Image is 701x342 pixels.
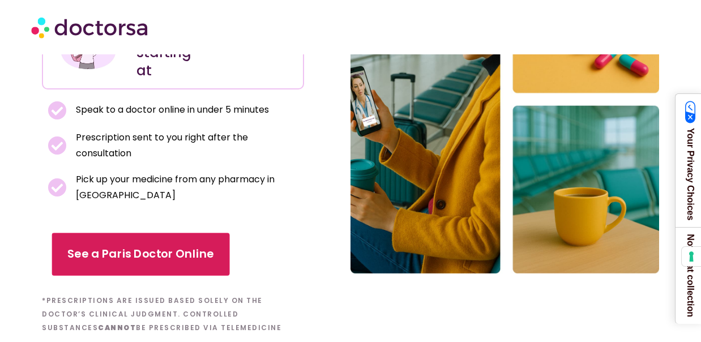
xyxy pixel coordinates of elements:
[42,294,304,335] h6: *Prescriptions are issued based solely on the doctor’s clinical judgment. Controlled substances b...
[52,233,230,276] a: See a Paris Doctor Online
[98,323,136,332] b: cannot
[73,102,269,118] span: Speak to a doctor online in under 5 minutes
[682,247,701,266] button: Your consent preferences for tracking technologies
[221,30,295,57] h4: €20
[73,172,299,203] span: Pick up your medicine from any pharmacy in [GEOGRAPHIC_DATA]
[73,130,299,161] span: Prescription sent to you right after the consultation
[68,246,214,262] span: See a Paris Doctor Online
